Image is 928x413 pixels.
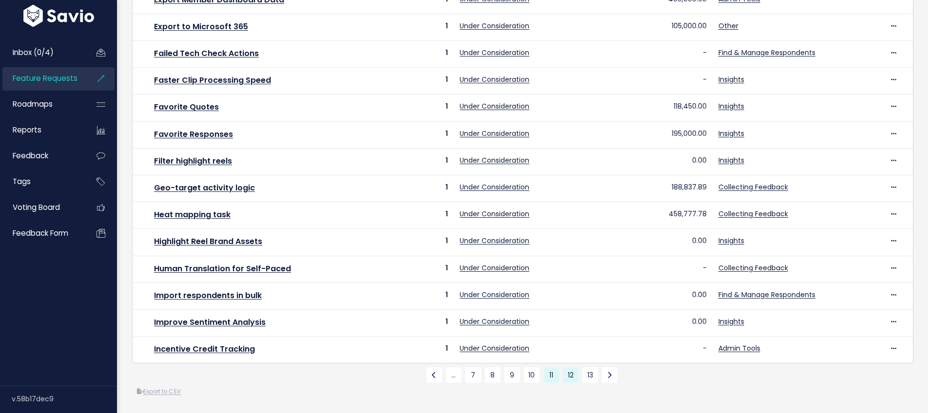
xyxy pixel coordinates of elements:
a: Feature Requests [2,67,81,90]
a: Filter highlight reels [154,155,232,167]
a: Feedback form [2,222,81,244]
span: Feedback form [13,228,68,238]
a: 7 [465,367,481,383]
td: 105,000.00 [586,14,713,40]
span: Inbox (0/4) [13,47,54,57]
a: … [446,367,462,383]
a: Collecting Feedback [718,182,788,192]
td: 188,837.89 [586,175,713,202]
a: Under Consideration [460,263,529,273]
td: - [586,256,713,282]
a: Incentive Credit Tracking [154,343,255,355]
a: Import respondents in bulk [154,290,262,301]
td: 0.00 [586,229,713,256]
a: Under Consideration [460,48,529,57]
td: 195,000.00 [586,121,713,148]
td: 1 [378,337,454,363]
a: Improve Sentiment Analysis [154,317,266,328]
a: Insights [718,75,744,84]
a: 12 [563,367,579,383]
a: Favorite Responses [154,129,233,140]
a: Under Consideration [460,182,529,192]
a: Roadmaps [2,93,81,115]
td: 1 [378,14,454,40]
td: 0.00 [586,148,713,175]
a: Admin Tools [718,343,760,353]
td: 0.00 [586,282,713,309]
a: Find & Manage Respondents [718,48,815,57]
a: Under Consideration [460,21,529,31]
a: Human Translation for Self-Paced [154,263,291,274]
td: 1 [378,148,454,175]
div: v.58b17dec9 [12,386,117,412]
a: Under Consideration [460,236,529,245]
span: Tags [13,176,31,187]
a: Highlight Reel Brand Assets [154,236,262,247]
a: Insights [718,317,744,326]
span: Roadmaps [13,99,53,109]
a: 13 [582,367,598,383]
img: logo-white.9d6f32f41409.svg [21,4,97,26]
a: Export to Microsoft 365 [154,21,248,32]
span: Voting Board [13,202,60,212]
a: Tags [2,170,81,193]
a: 9 [504,367,520,383]
td: 1 [378,68,454,94]
td: 1 [378,256,454,282]
td: 1 [378,229,454,256]
td: 1 [378,202,454,229]
a: Collecting Feedback [718,263,788,273]
a: Under Consideration [460,75,529,84]
a: Under Consideration [460,101,529,111]
a: Voting Board [2,196,81,219]
a: 10 [524,367,540,383]
span: Feature Requests [13,73,77,83]
td: 1 [378,309,454,336]
a: Under Consideration [460,155,529,165]
a: Faster Clip Processing Speed [154,75,271,86]
td: - [586,41,713,68]
span: Reports [13,125,41,135]
a: Insights [718,101,744,111]
a: Under Consideration [460,317,529,326]
a: Other [718,21,738,31]
a: Failed Tech Check Actions [154,48,259,59]
a: Favorite Quotes [154,101,219,113]
a: Reports [2,119,81,141]
a: Find & Manage Respondents [718,290,815,300]
td: - [586,337,713,363]
span: Feedback [13,150,48,161]
td: 1 [378,282,454,309]
a: Collecting Feedback [718,209,788,219]
a: Geo-target activity logic [154,182,255,193]
td: 1 [378,175,454,202]
span: 11 [543,367,559,383]
a: Export to CSV [137,388,181,395]
td: 1 [378,41,454,68]
td: 1 [378,94,454,121]
td: 0.00 [586,309,713,336]
a: Under Consideration [460,129,529,138]
a: Under Consideration [460,209,529,219]
a: Insights [718,236,744,245]
td: - [586,68,713,94]
a: Heat mapping task [154,209,231,220]
a: Insights [718,129,744,138]
td: 458,777.78 [586,202,713,229]
a: Inbox (0/4) [2,41,81,64]
a: Feedback [2,145,81,167]
td: 118,450.00 [586,94,713,121]
a: 8 [485,367,501,383]
a: Insights [718,155,744,165]
a: Under Consideration [460,343,529,353]
a: Under Consideration [460,290,529,300]
td: 1 [378,121,454,148]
